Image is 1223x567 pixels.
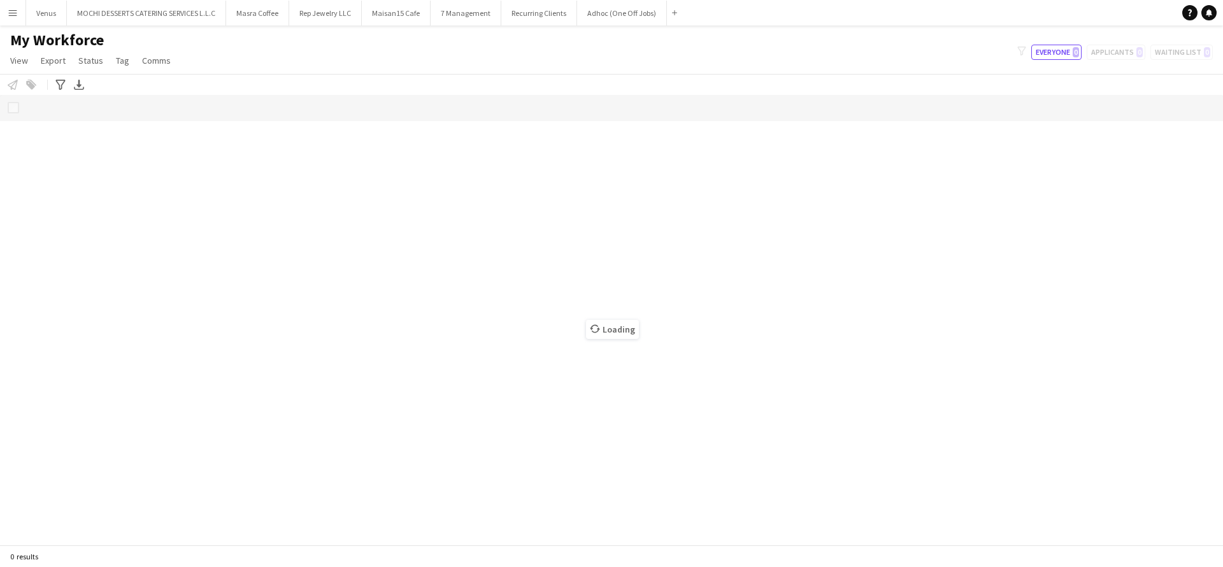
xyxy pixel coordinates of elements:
[289,1,362,25] button: Rep Jewelry LLC
[53,77,68,92] app-action-btn: Advanced filters
[36,52,71,69] a: Export
[586,320,639,339] span: Loading
[1073,47,1079,57] span: 0
[431,1,501,25] button: 7 Management
[226,1,289,25] button: Masra Coffee
[5,52,33,69] a: View
[10,31,104,50] span: My Workforce
[26,1,67,25] button: Venus
[501,1,577,25] button: Recurring Clients
[71,77,87,92] app-action-btn: Export XLSX
[362,1,431,25] button: Maisan15 Cafe
[137,52,176,69] a: Comms
[73,52,108,69] a: Status
[111,52,134,69] a: Tag
[41,55,66,66] span: Export
[577,1,667,25] button: Adhoc (One Off Jobs)
[142,55,171,66] span: Comms
[1031,45,1082,60] button: Everyone0
[116,55,129,66] span: Tag
[67,1,226,25] button: MOCHI DESSERTS CATERING SERVICES L.L.C
[78,55,103,66] span: Status
[10,55,28,66] span: View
